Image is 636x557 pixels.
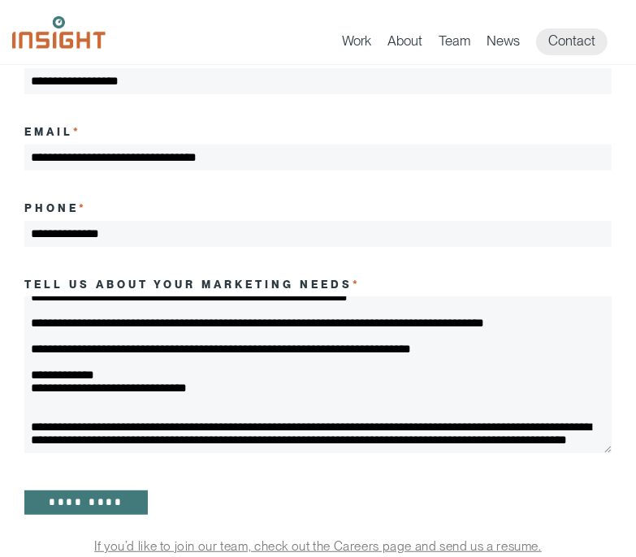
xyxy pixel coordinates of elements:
[24,201,87,214] label: Phone
[24,278,361,291] label: Tell us about your marketing needs
[12,16,106,49] img: Insight Marketing Design
[24,125,81,138] label: Email
[487,32,520,55] a: News
[387,32,422,55] a: About
[342,32,371,55] a: Work
[94,538,542,554] a: If you’d like to join our team, check out the Careers page and send us a resume.
[342,28,624,55] nav: primary navigation menu
[536,28,608,55] a: Contact
[439,32,470,55] a: Team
